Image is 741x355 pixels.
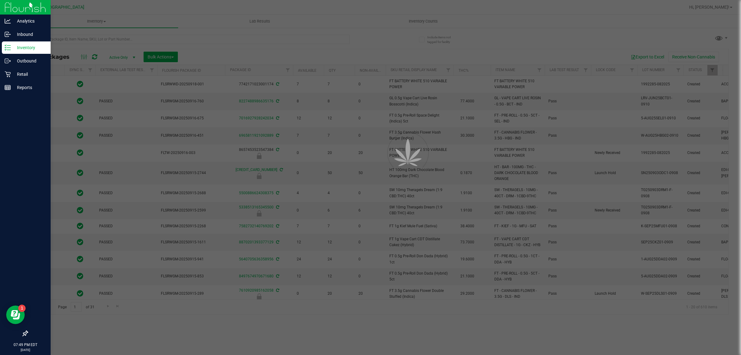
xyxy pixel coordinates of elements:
[3,342,48,348] p: 07:49 PM EDT
[11,57,48,65] p: Outbound
[5,84,11,91] inline-svg: Reports
[5,18,11,24] inline-svg: Analytics
[11,31,48,38] p: Inbound
[11,84,48,91] p: Reports
[5,31,11,37] inline-svg: Inbound
[6,306,25,324] iframe: Resource center
[11,44,48,51] p: Inventory
[5,45,11,51] inline-svg: Inventory
[18,305,26,312] iframe: Resource center unread badge
[5,58,11,64] inline-svg: Outbound
[11,71,48,78] p: Retail
[3,348,48,352] p: [DATE]
[5,71,11,77] inline-svg: Retail
[11,17,48,25] p: Analytics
